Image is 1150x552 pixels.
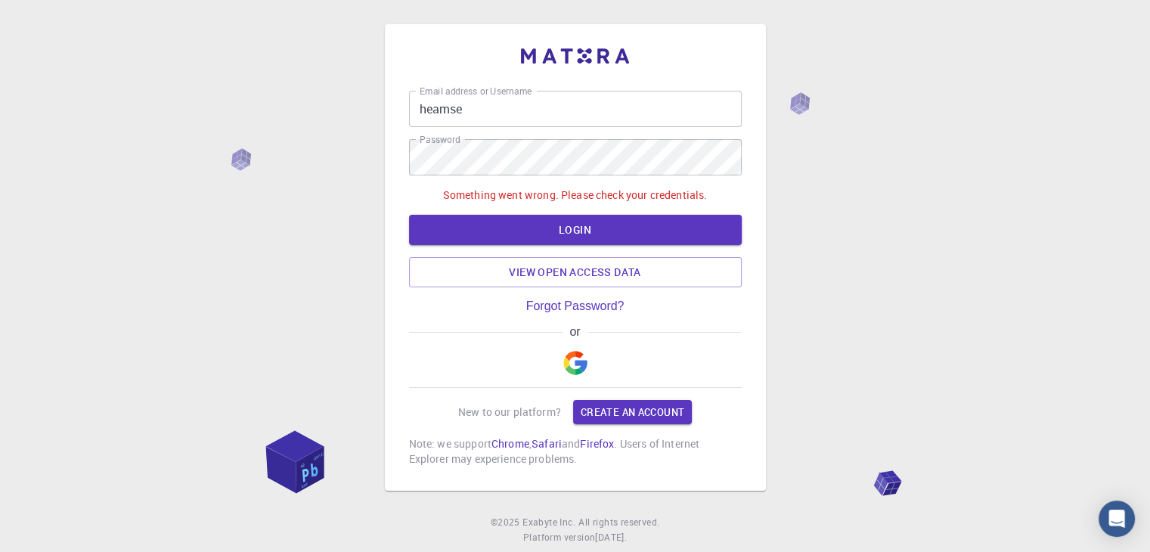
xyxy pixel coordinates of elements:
[458,405,561,420] p: New to our platform?
[523,530,595,545] span: Platform version
[1099,501,1135,537] div: Open Intercom Messenger
[532,436,562,451] a: Safari
[409,257,742,287] a: View open access data
[420,85,532,98] label: Email address or Username
[595,531,627,543] span: [DATE] .
[420,133,460,146] label: Password
[580,436,614,451] a: Firefox
[409,436,742,467] p: Note: we support , and . Users of Internet Explorer may experience problems.
[526,299,625,313] a: Forgot Password?
[563,351,587,375] img: Google
[522,516,575,528] span: Exabyte Inc.
[578,515,659,530] span: All rights reserved.
[443,188,708,203] p: Something went wrong. Please check your credentials.
[563,325,587,339] span: or
[522,515,575,530] a: Exabyte Inc.
[595,530,627,545] a: [DATE].
[491,436,529,451] a: Chrome
[409,215,742,245] button: LOGIN
[491,515,522,530] span: © 2025
[573,400,692,424] a: Create an account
